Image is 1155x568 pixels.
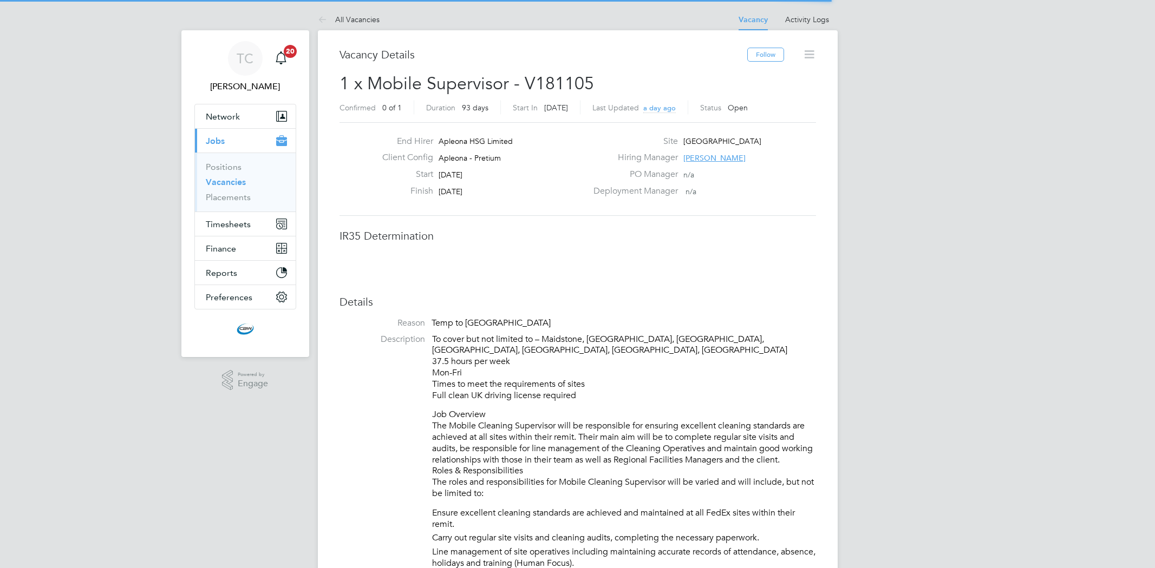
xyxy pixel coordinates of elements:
[374,186,433,197] label: Finish
[318,15,380,24] a: All Vacancies
[222,370,268,391] a: Powered byEngage
[643,103,676,113] span: a day ago
[426,103,455,113] label: Duration
[432,532,816,546] li: Carry out regular site visits and cleaning audits, completing the necessary paperwork.
[587,169,678,180] label: PO Manager
[587,186,678,197] label: Deployment Manager
[194,41,296,93] a: TC[PERSON_NAME]
[382,103,402,113] span: 0 of 1
[747,48,784,62] button: Follow
[683,136,761,146] span: [GEOGRAPHIC_DATA]
[739,15,768,24] a: Vacancy
[544,103,568,113] span: [DATE]
[195,236,296,260] button: Finance
[206,111,240,122] span: Network
[340,334,425,345] label: Description
[432,409,816,499] p: Job Overview The Mobile Cleaning Supervisor will be responsible for ensuring excellent cleaning s...
[432,318,551,328] span: Temp to [GEOGRAPHIC_DATA]
[340,229,816,243] h3: IR35 Determination
[587,136,678,147] label: Site
[374,136,433,147] label: End Hirer
[270,41,292,76] a: 20
[587,152,678,163] label: Hiring Manager
[439,153,501,163] span: Apleona - Pretium
[785,15,829,24] a: Activity Logs
[206,243,236,254] span: Finance
[237,320,254,338] img: cbwstaffingsolutions-logo-retina.png
[194,80,296,93] span: Tom Cheek
[513,103,538,113] label: Start In
[206,192,251,202] a: Placements
[194,320,296,338] a: Go to home page
[195,104,296,128] button: Network
[195,153,296,212] div: Jobs
[374,169,433,180] label: Start
[206,292,252,302] span: Preferences
[374,152,433,163] label: Client Config
[432,507,816,533] li: Ensure excellent cleaning standards are achieved and maintained at all FedEx sites within their r...
[340,103,376,113] label: Confirmed
[439,136,513,146] span: Apleona HSG Limited
[462,103,488,113] span: 93 days
[340,318,425,329] label: Reason
[439,187,462,196] span: [DATE]
[206,136,225,146] span: Jobs
[340,48,747,62] h3: Vacancy Details
[195,212,296,236] button: Timesheets
[284,45,297,58] span: 20
[238,379,268,388] span: Engage
[686,187,696,196] span: n/a
[340,73,594,94] span: 1 x Mobile Supervisor - V181105
[195,129,296,153] button: Jobs
[700,103,721,113] label: Status
[195,285,296,309] button: Preferences
[237,51,253,65] span: TC
[439,170,462,180] span: [DATE]
[683,153,746,163] span: [PERSON_NAME]
[683,170,694,180] span: n/a
[238,370,268,379] span: Powered by
[206,162,242,172] a: Positions
[195,261,296,285] button: Reports
[206,219,251,229] span: Timesheets
[592,103,639,113] label: Last Updated
[181,30,309,357] nav: Main navigation
[206,268,237,278] span: Reports
[728,103,748,113] span: Open
[432,334,816,401] p: To cover but not limited to – Maidstone, [GEOGRAPHIC_DATA], [GEOGRAPHIC_DATA], [GEOGRAPHIC_DATA],...
[340,295,816,309] h3: Details
[206,177,246,187] a: Vacancies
